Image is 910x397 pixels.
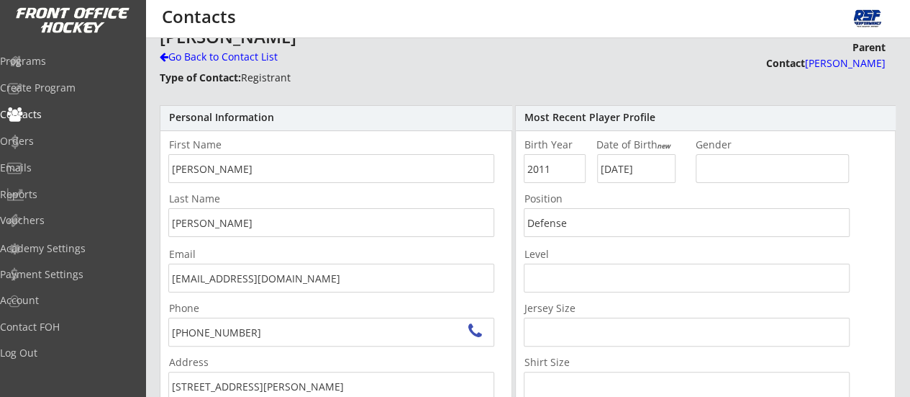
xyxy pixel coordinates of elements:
[169,194,257,204] div: Last Name
[169,140,257,150] div: First Name
[524,357,612,367] div: Shirt Size
[805,56,886,70] font: [PERSON_NAME]
[524,140,586,150] div: Birth Year
[160,50,345,64] div: Go Back to Contact List
[169,249,494,259] div: Email
[524,112,887,122] div: Most Recent Player Profile
[524,194,612,204] div: Position
[160,71,241,84] strong: Type of Contact:
[169,357,257,367] div: Address
[596,140,686,150] div: Date of Birth
[160,68,470,86] div: Registrant
[169,303,257,313] div: Phone
[524,303,612,313] div: Jersey Size
[169,112,504,122] div: Personal Information
[658,140,670,151] em: new
[524,249,612,259] div: Level
[160,28,550,45] div: [PERSON_NAME]
[696,140,783,150] div: Gender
